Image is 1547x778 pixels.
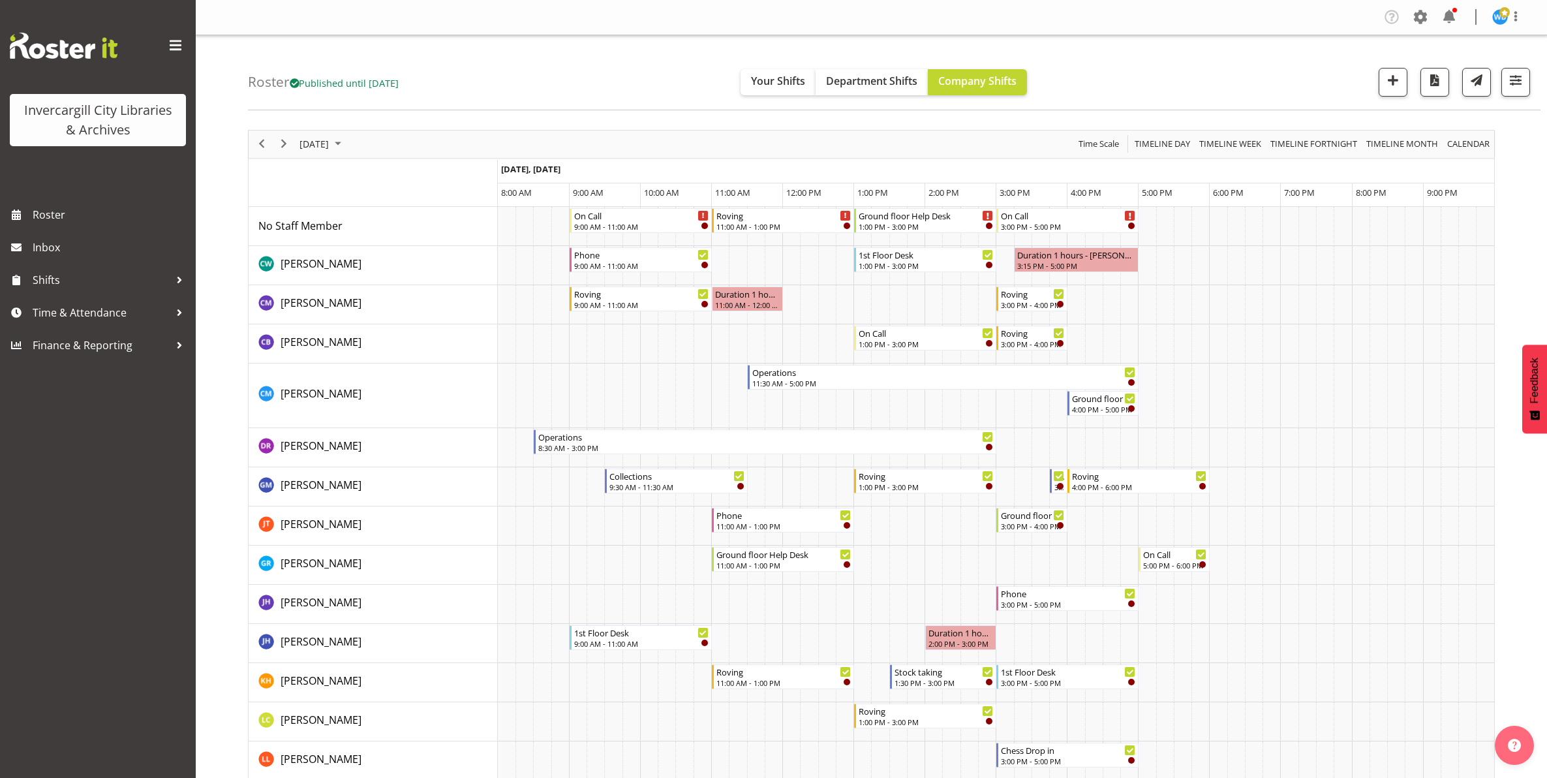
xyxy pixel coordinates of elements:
div: Kaela Harley"s event - Roving Begin From Thursday, September 11, 2025 at 11:00:00 AM GMT+12:00 En... [712,664,854,689]
div: Jillian Hunter"s event - Duration 1 hours - Jillian Hunter Begin From Thursday, September 11, 202... [925,625,996,650]
div: No Staff Member"s event - Roving Begin From Thursday, September 11, 2025 at 11:00:00 AM GMT+12:00... [712,208,854,233]
div: On Call [859,326,993,339]
td: Chamique Mamolo resource [249,285,498,324]
div: next period [273,131,295,158]
span: [PERSON_NAME] [281,713,361,727]
div: Phone [574,248,709,261]
div: 3:15 PM - 5:00 PM [1017,260,1135,271]
div: Kaela Harley"s event - 1st Floor Desk Begin From Thursday, September 11, 2025 at 3:00:00 PM GMT+1... [996,664,1139,689]
div: 11:00 AM - 1:00 PM [716,521,851,531]
button: September 2025 [298,136,347,152]
div: Ground floor Help Desk [1072,392,1135,405]
span: 8:00 AM [501,187,532,198]
span: Time & Attendance [33,303,170,322]
span: 6:00 PM [1213,187,1244,198]
img: willem-burger11692.jpg [1492,9,1508,25]
span: [PERSON_NAME] [281,335,361,349]
div: 11:30 AM - 5:00 PM [752,378,1136,388]
span: [PERSON_NAME] [281,296,361,310]
span: Department Shifts [826,74,917,88]
div: Phone [1001,587,1135,600]
div: Gabriel McKay Smith"s event - Roving Begin From Thursday, September 11, 2025 at 4:00:00 PM GMT+12... [1067,469,1210,493]
a: [PERSON_NAME] [281,555,361,571]
span: Time Scale [1077,136,1120,152]
button: Download a PDF of the roster for the current day [1420,68,1449,97]
span: 9:00 PM [1427,187,1458,198]
span: Inbox [33,238,189,257]
a: [PERSON_NAME] [281,295,361,311]
div: 1st Floor Desk [574,626,709,639]
div: Roving [716,665,851,678]
span: Published until [DATE] [290,76,399,89]
img: help-xxl-2.png [1508,739,1521,752]
div: 11:00 AM - 1:00 PM [716,560,851,570]
div: Chess Drop in [1001,743,1135,756]
span: 2:00 PM [928,187,959,198]
td: Grace Roscoe-Squires resource [249,546,498,585]
span: Your Shifts [751,74,805,88]
div: New book tagging [1054,469,1064,482]
div: 3:00 PM - 5:00 PM [1001,756,1135,766]
button: Timeline Week [1197,136,1264,152]
div: Roving [1001,287,1064,300]
span: Finance & Reporting [33,335,170,355]
button: Timeline Month [1364,136,1441,152]
div: 4:00 PM - 5:00 PM [1072,404,1135,414]
span: [PERSON_NAME] [281,478,361,492]
div: Grace Roscoe-Squires"s event - Ground floor Help Desk Begin From Thursday, September 11, 2025 at ... [712,547,854,572]
td: Jillian Hunter resource [249,624,498,663]
div: On Call [1001,209,1135,222]
div: 1st Floor Desk [859,248,993,261]
div: 9:00 AM - 11:00 AM [574,638,709,649]
button: Company Shifts [928,69,1027,95]
div: Cindy Mulrooney"s event - Ground floor Help Desk Begin From Thursday, September 11, 2025 at 4:00:... [1067,391,1139,416]
span: [PERSON_NAME] [281,634,361,649]
div: Cindy Mulrooney"s event - Operations Begin From Thursday, September 11, 2025 at 11:30:00 AM GMT+1... [748,365,1139,390]
button: Department Shifts [816,69,928,95]
div: Catherine Wilson"s event - Duration 1 hours - Catherine Wilson Begin From Thursday, September 11,... [1014,247,1139,272]
div: On Call [574,209,709,222]
span: [PERSON_NAME] [281,674,361,688]
div: 9:00 AM - 11:00 AM [574,221,709,232]
div: 4:00 PM - 6:00 PM [1072,482,1206,492]
span: [PERSON_NAME] [281,517,361,531]
span: [PERSON_NAME] [281,595,361,610]
div: Roving [716,209,851,222]
div: Glen Tomlinson"s event - Ground floor Help Desk Begin From Thursday, September 11, 2025 at 3:00:0... [996,508,1067,533]
div: 1:00 PM - 3:00 PM [859,339,993,349]
div: Catherine Wilson"s event - 1st Floor Desk Begin From Thursday, September 11, 2025 at 1:00:00 PM G... [854,247,996,272]
a: [PERSON_NAME] [281,256,361,272]
button: Add a new shift [1379,68,1407,97]
div: Gabriel McKay Smith"s event - Collections Begin From Thursday, September 11, 2025 at 9:30:00 AM G... [605,469,747,493]
span: 1:00 PM [857,187,888,198]
div: Roving [574,287,709,300]
div: Operations [538,430,993,443]
img: Rosterit website logo [10,33,117,59]
div: 1:30 PM - 3:00 PM [895,677,994,688]
div: 1st Floor Desk [1001,665,1135,678]
div: 3:00 PM - 4:00 PM [1001,521,1064,531]
div: Gabriel McKay Smith"s event - New book tagging Begin From Thursday, September 11, 2025 at 3:45:00... [1050,469,1067,493]
button: Time Scale [1077,136,1122,152]
div: Chamique Mamolo"s event - Duration 1 hours - Chamique Mamolo Begin From Thursday, September 11, 2... [712,287,783,311]
h4: Roster [248,74,399,89]
div: Duration 1 hours - [PERSON_NAME] [928,626,993,639]
td: Jill Harpur resource [249,585,498,624]
td: Cindy Mulrooney resource [249,364,498,428]
span: Timeline Month [1365,136,1439,152]
td: Catherine Wilson resource [249,246,498,285]
div: 11:00 AM - 1:00 PM [716,677,851,688]
div: Phone [716,508,851,521]
div: 8:30 AM - 3:00 PM [538,443,993,453]
span: 9:00 AM [573,187,604,198]
button: Timeline Day [1133,136,1193,152]
div: Chris Broad"s event - On Call Begin From Thursday, September 11, 2025 at 1:00:00 PM GMT+12:00 End... [854,326,996,350]
button: Previous [253,136,271,152]
div: 11:00 AM - 12:00 PM [715,300,780,310]
button: Month [1445,136,1492,152]
td: Debra Robinson resource [249,428,498,467]
span: [PERSON_NAME] [281,556,361,570]
span: 12:00 PM [786,187,821,198]
td: Linda Cooper resource [249,702,498,741]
